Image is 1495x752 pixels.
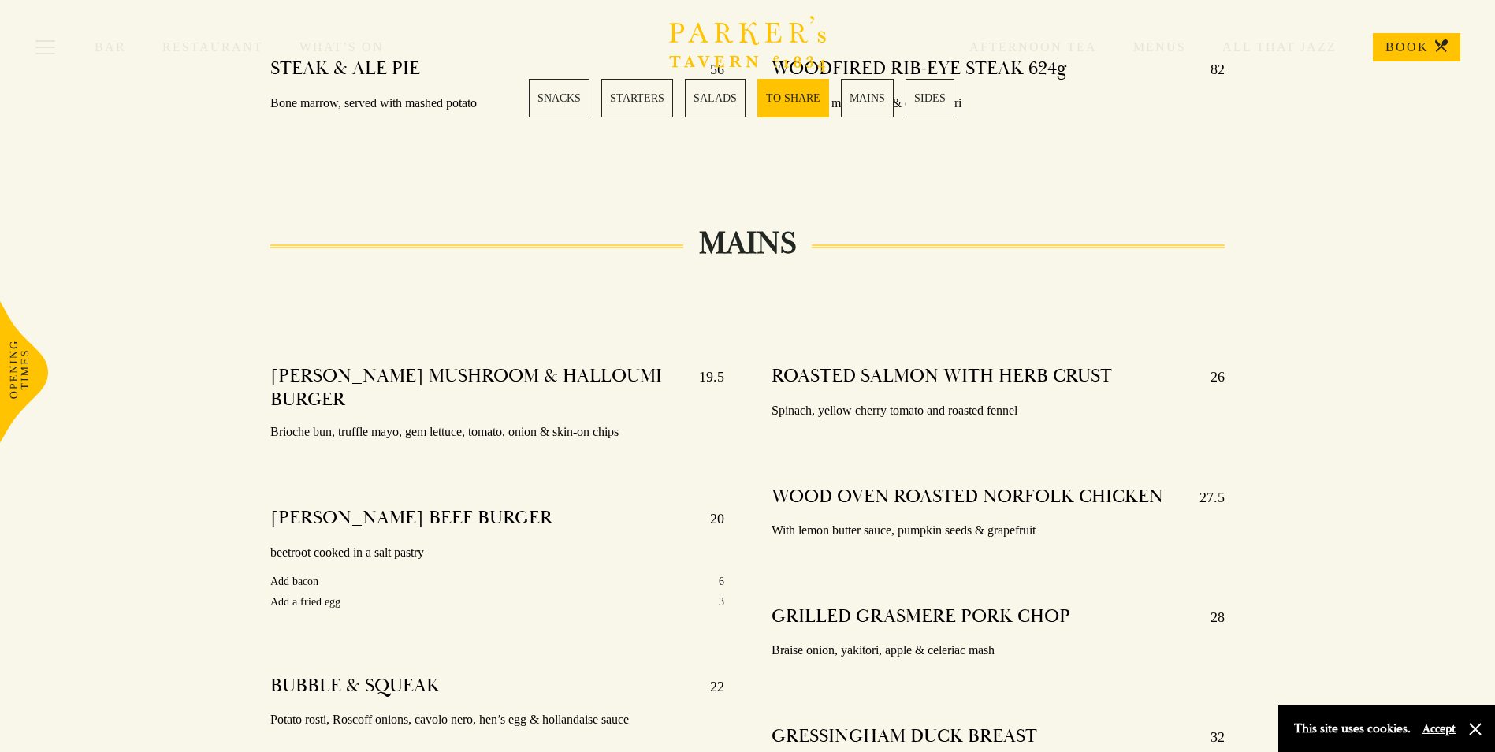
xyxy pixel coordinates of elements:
[270,571,318,591] p: Add bacon
[601,79,673,117] a: 2 / 6
[906,79,954,117] a: 6 / 6
[685,79,746,117] a: 3 / 6
[772,364,1112,389] h4: ROASTED SALMON WITH HERB CRUST
[757,79,829,117] a: 4 / 6
[270,709,723,732] p: Potato rosti, Roscoff onions, cavolo nero, hen’s egg & hollandaise sauce
[270,674,440,699] h4: BUBBLE & SQUEAK
[772,605,1070,630] h4: GRILLED GRASMERE PORK CHOP
[772,724,1037,750] h4: GRESSINGHAM DUCK BREAST
[1467,721,1483,737] button: Close and accept
[772,485,1163,510] h4: WOOD OVEN ROASTED NORFOLK CHICKEN
[841,79,894,117] a: 5 / 6
[1294,717,1411,740] p: This site uses cookies.
[772,400,1225,423] p: Spinach, yellow cherry tomato and roasted fennel
[1195,724,1225,750] p: 32
[270,421,723,444] p: Brioche bun, truffle mayo, gem lettuce, tomato, onion & skin-on chips
[1422,721,1456,736] button: Accept
[683,364,724,411] p: 19.5
[719,592,724,612] p: 3
[772,639,1225,662] p: Braise onion, yakitori, apple & celeriac mash
[1195,605,1225,630] p: 28
[270,506,552,531] h4: [PERSON_NAME] BEEF BURGER
[772,519,1225,542] p: With lemon butter sauce, pumpkin seeds & grapefruit
[270,364,682,411] h4: [PERSON_NAME] MUSHROOM & HALLOUMI BURGER
[683,225,812,262] h2: MAINS
[1184,485,1225,510] p: 27.5
[1195,364,1225,389] p: 26
[719,571,724,591] p: 6
[270,592,340,612] p: Add a fried egg
[694,506,724,531] p: 20
[270,542,723,564] p: beetroot cooked in a salt pastry
[694,674,724,699] p: 22
[529,79,589,117] a: 1 / 6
